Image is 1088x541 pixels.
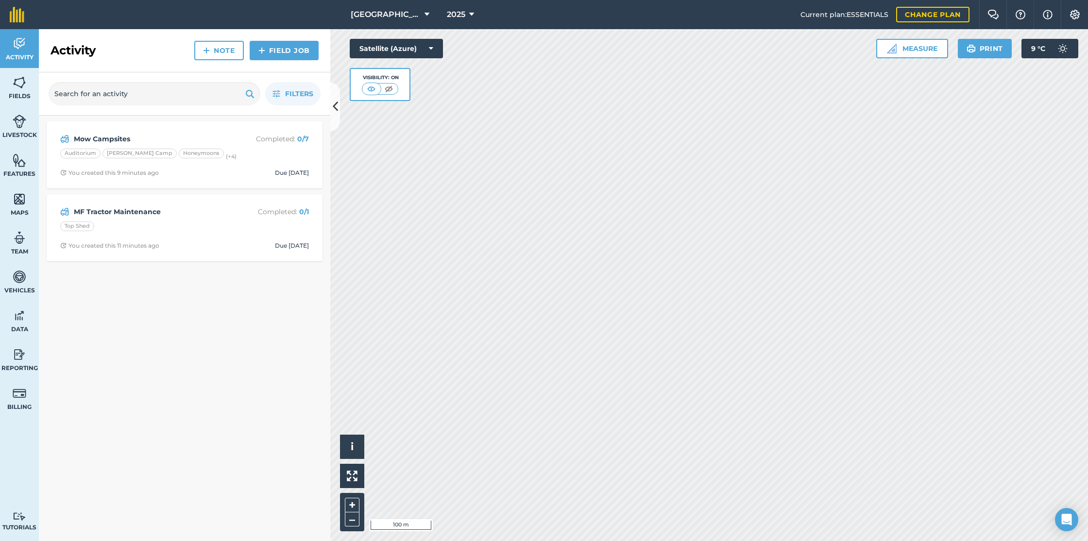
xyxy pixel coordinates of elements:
[51,43,96,58] h2: Activity
[13,270,26,284] img: svg+xml;base64,PD94bWwgdmVyc2lvbj0iMS4wIiBlbmNvZGluZz0idXRmLTgiPz4KPCEtLSBHZW5lcmF0b3I6IEFkb2JlIE...
[13,231,26,245] img: svg+xml;base64,PD94bWwgdmVyc2lvbj0iMS4wIiBlbmNvZGluZz0idXRmLTgiPz4KPCEtLSBHZW5lcmF0b3I6IEFkb2JlIE...
[285,88,313,99] span: Filters
[60,221,94,231] div: Top Shed
[365,84,377,94] img: svg+xml;base64,PHN2ZyB4bWxucz0iaHR0cDovL3d3dy53My5vcmcvMjAwMC9zdmciIHdpZHRoPSI1MCIgaGVpZ2h0PSI0MC...
[1043,9,1053,20] img: svg+xml;base64,PHN2ZyB4bWxucz0iaHR0cDovL3d3dy53My5vcmcvMjAwMC9zdmciIHdpZHRoPSIxNyIgaGVpZ2h0PSIxNy...
[10,7,24,22] img: fieldmargin Logo
[13,75,26,90] img: svg+xml;base64,PHN2ZyB4bWxucz0iaHR0cDovL3d3dy53My5vcmcvMjAwMC9zdmciIHdpZHRoPSI1NiIgaGVpZ2h0PSI2MC...
[299,207,309,216] strong: 0 / 1
[194,41,244,60] a: Note
[345,512,359,526] button: –
[49,82,260,105] input: Search for an activity
[1015,10,1026,19] img: A question mark icon
[232,206,309,217] p: Completed :
[275,242,309,250] div: Due [DATE]
[232,134,309,144] p: Completed :
[362,74,399,82] div: Visibility: On
[179,149,224,158] div: Honeymoons
[250,41,319,60] a: Field Job
[60,133,69,145] img: svg+xml;base64,PD94bWwgdmVyc2lvbj0iMS4wIiBlbmNvZGluZz0idXRmLTgiPz4KPCEtLSBHZW5lcmF0b3I6IEFkb2JlIE...
[13,386,26,401] img: svg+xml;base64,PD94bWwgdmVyc2lvbj0iMS4wIiBlbmNvZGluZz0idXRmLTgiPz4KPCEtLSBHZW5lcmF0b3I6IEFkb2JlIE...
[60,169,159,177] div: You created this 9 minutes ago
[13,308,26,323] img: svg+xml;base64,PD94bWwgdmVyc2lvbj0iMS4wIiBlbmNvZGluZz0idXRmLTgiPz4KPCEtLSBHZW5lcmF0b3I6IEFkb2JlIE...
[60,206,69,218] img: svg+xml;base64,PD94bWwgdmVyc2lvbj0iMS4wIiBlbmNvZGluZz0idXRmLTgiPz4KPCEtLSBHZW5lcmF0b3I6IEFkb2JlIE...
[52,127,317,183] a: Mow CampsitesCompleted: 0/7Auditorium[PERSON_NAME] CampHoneymoons(+4)Clock with arrow pointing cl...
[13,114,26,129] img: svg+xml;base64,PD94bWwgdmVyc2lvbj0iMS4wIiBlbmNvZGluZz0idXRmLTgiPz4KPCEtLSBHZW5lcmF0b3I6IEFkb2JlIE...
[13,347,26,362] img: svg+xml;base64,PD94bWwgdmVyc2lvbj0iMS4wIiBlbmNvZGluZz0idXRmLTgiPz4KPCEtLSBHZW5lcmF0b3I6IEFkb2JlIE...
[52,200,317,255] a: MF Tractor MaintenanceCompleted: 0/1Top ShedClock with arrow pointing clockwiseYou created this 1...
[958,39,1012,58] button: Print
[351,9,421,20] span: [GEOGRAPHIC_DATA]
[1069,10,1081,19] img: A cog icon
[896,7,969,22] a: Change plan
[258,45,265,56] img: svg+xml;base64,PHN2ZyB4bWxucz0iaHR0cDovL3d3dy53My5vcmcvMjAwMC9zdmciIHdpZHRoPSIxNCIgaGVpZ2h0PSIyNC...
[297,135,309,143] strong: 0 / 7
[203,45,210,56] img: svg+xml;base64,PHN2ZyB4bWxucz0iaHR0cDovL3d3dy53My5vcmcvMjAwMC9zdmciIHdpZHRoPSIxNCIgaGVpZ2h0PSIyNC...
[265,82,321,105] button: Filters
[102,149,177,158] div: [PERSON_NAME] Camp
[987,10,999,19] img: Two speech bubbles overlapping with the left bubble in the forefront
[1055,508,1078,531] div: Open Intercom Messenger
[13,192,26,206] img: svg+xml;base64,PHN2ZyB4bWxucz0iaHR0cDovL3d3dy53My5vcmcvMjAwMC9zdmciIHdpZHRoPSI1NiIgaGVpZ2h0PSI2MC...
[887,44,897,53] img: Ruler icon
[60,242,67,249] img: Clock with arrow pointing clockwise
[351,440,354,453] span: i
[345,498,359,512] button: +
[245,88,255,100] img: svg+xml;base64,PHN2ZyB4bWxucz0iaHR0cDovL3d3dy53My5vcmcvMjAwMC9zdmciIHdpZHRoPSIxOSIgaGVpZ2h0PSIyNC...
[1021,39,1078,58] button: 9 °C
[74,206,228,217] strong: MF Tractor Maintenance
[347,471,357,481] img: Four arrows, one pointing top left, one top right, one bottom right and the last bottom left
[13,153,26,168] img: svg+xml;base64,PHN2ZyB4bWxucz0iaHR0cDovL3d3dy53My5vcmcvMjAwMC9zdmciIHdpZHRoPSI1NiIgaGVpZ2h0PSI2MC...
[1053,39,1072,58] img: svg+xml;base64,PD94bWwgdmVyc2lvbj0iMS4wIiBlbmNvZGluZz0idXRmLTgiPz4KPCEtLSBHZW5lcmF0b3I6IEFkb2JlIE...
[13,36,26,51] img: svg+xml;base64,PD94bWwgdmVyc2lvbj0iMS4wIiBlbmNvZGluZz0idXRmLTgiPz4KPCEtLSBHZW5lcmF0b3I6IEFkb2JlIE...
[226,153,237,160] small: (+ 4 )
[876,39,948,58] button: Measure
[350,39,443,58] button: Satellite (Azure)
[60,169,67,176] img: Clock with arrow pointing clockwise
[800,9,888,20] span: Current plan : ESSENTIALS
[1031,39,1045,58] span: 9 ° C
[967,43,976,54] img: svg+xml;base64,PHN2ZyB4bWxucz0iaHR0cDovL3d3dy53My5vcmcvMjAwMC9zdmciIHdpZHRoPSIxOSIgaGVpZ2h0PSIyNC...
[340,435,364,459] button: i
[74,134,228,144] strong: Mow Campsites
[447,9,465,20] span: 2025
[60,149,101,158] div: Auditorium
[60,242,159,250] div: You created this 11 minutes ago
[383,84,395,94] img: svg+xml;base64,PHN2ZyB4bWxucz0iaHR0cDovL3d3dy53My5vcmcvMjAwMC9zdmciIHdpZHRoPSI1MCIgaGVpZ2h0PSI0MC...
[275,169,309,177] div: Due [DATE]
[13,512,26,521] img: svg+xml;base64,PD94bWwgdmVyc2lvbj0iMS4wIiBlbmNvZGluZz0idXRmLTgiPz4KPCEtLSBHZW5lcmF0b3I6IEFkb2JlIE...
